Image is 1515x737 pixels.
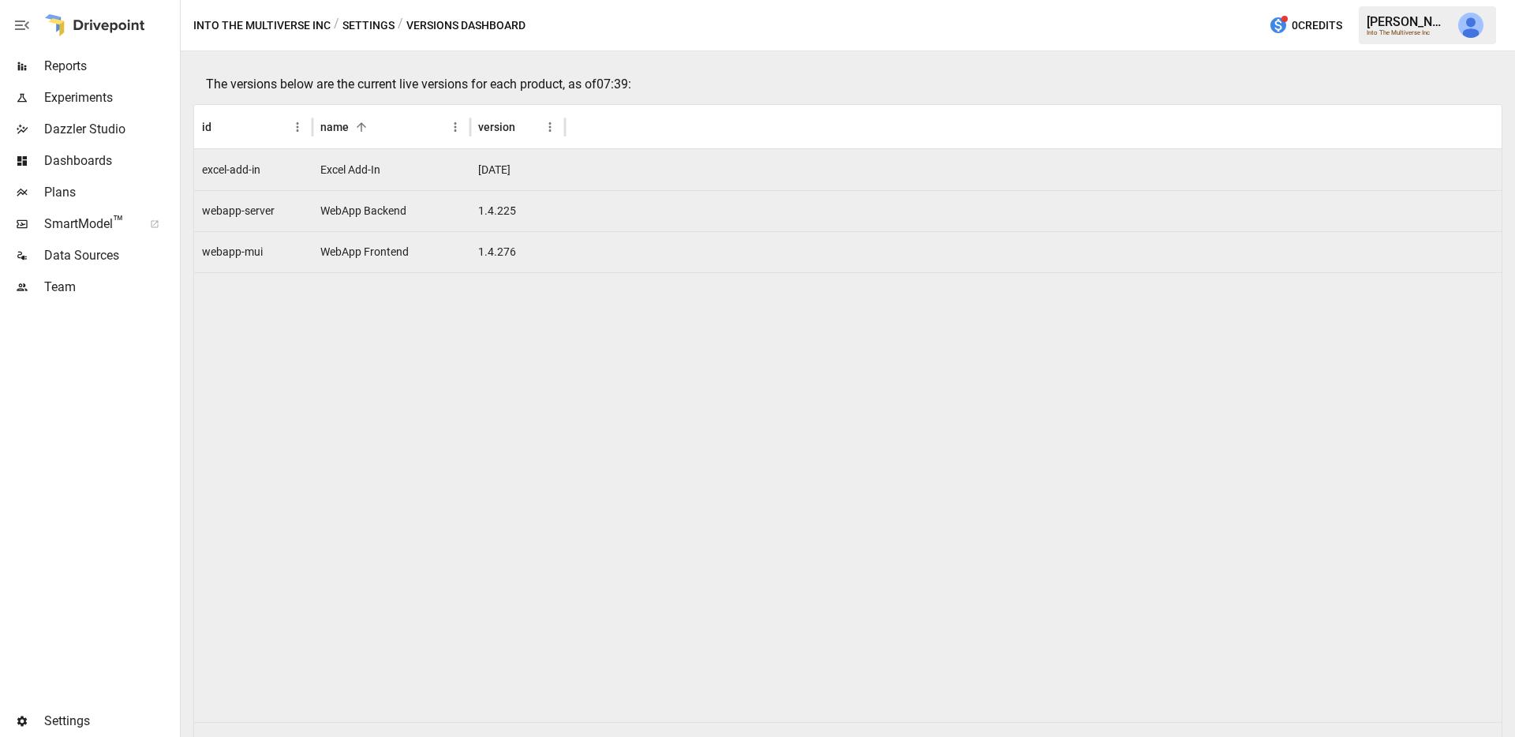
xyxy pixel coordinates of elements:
[202,121,211,133] div: id
[194,149,312,190] div: excel-add-in
[1367,29,1449,36] div: Into The Multiverse Inc
[44,57,177,76] span: Reports
[1458,13,1483,38] img: Andrey Gubarevich
[1449,3,1493,47] button: Andrey Gubarevich
[44,183,177,202] span: Plans
[539,116,561,138] button: version column menu
[44,88,177,107] span: Experiments
[470,149,565,190] div: 5.1.26
[193,16,331,36] button: Into The Multiverse Inc
[1262,11,1349,40] button: 0Credits
[1292,16,1342,36] span: 0 Credits
[320,121,349,133] div: name
[342,16,395,36] button: Settings
[517,116,539,138] button: Sort
[312,231,470,272] div: WebApp Frontend
[44,712,177,731] span: Settings
[470,231,565,272] div: 1.4.276
[286,116,309,138] button: id column menu
[206,77,1490,92] div: The versions below are the current live versions for each product, as of 07:39 :
[194,190,312,231] div: webapp-server
[312,149,470,190] div: Excel Add-In
[44,215,133,234] span: SmartModel
[398,16,403,36] div: /
[113,212,124,232] span: ™
[1367,14,1449,29] div: [PERSON_NAME]
[44,152,177,170] span: Dashboards
[44,120,177,139] span: Dazzler Studio
[470,190,565,231] div: 1.4.225
[44,278,177,297] span: Team
[444,116,466,138] button: name column menu
[194,231,312,272] div: webapp-mui
[312,190,470,231] div: WebApp Backend
[350,116,372,138] button: Sort
[44,246,177,265] span: Data Sources
[213,116,235,138] button: Sort
[334,16,339,36] div: /
[478,121,515,133] div: version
